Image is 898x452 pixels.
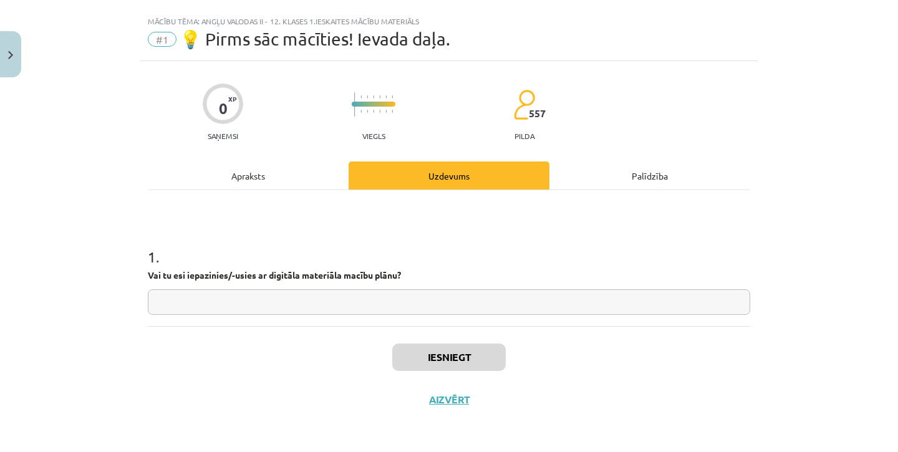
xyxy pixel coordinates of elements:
[385,110,387,113] img: icon-short-line-57e1e144782c952c97e751825c79c345078a6d821885a25fce030b3d8c18986b.svg
[148,32,176,47] span: #1
[379,110,380,113] img: icon-short-line-57e1e144782c952c97e751825c79c345078a6d821885a25fce030b3d8c18986b.svg
[8,51,13,59] img: icon-close-lesson-0947bae3869378f0d4975bcd49f059093ad1ed9edebbc8119c70593378902aed.svg
[148,269,401,281] strong: Vai tu esi iepazinies/-usies ar digitāla materiāla macību plānu?
[529,108,546,119] span: 557
[367,110,368,113] img: icon-short-line-57e1e144782c952c97e751825c79c345078a6d821885a25fce030b3d8c18986b.svg
[549,161,750,190] div: Palīdzība
[392,110,393,113] img: icon-short-line-57e1e144782c952c97e751825c79c345078a6d821885a25fce030b3d8c18986b.svg
[180,29,450,49] span: 💡 Pirms sāc mācīties! Ievada daļa.
[373,95,374,99] img: icon-short-line-57e1e144782c952c97e751825c79c345078a6d821885a25fce030b3d8c18986b.svg
[392,344,506,371] button: Iesniegt
[514,132,534,140] p: pilda
[379,95,380,99] img: icon-short-line-57e1e144782c952c97e751825c79c345078a6d821885a25fce030b3d8c18986b.svg
[385,95,387,99] img: icon-short-line-57e1e144782c952c97e751825c79c345078a6d821885a25fce030b3d8c18986b.svg
[228,95,236,102] span: XP
[148,226,750,265] h1: 1 .
[148,17,750,26] div: Mācību tēma: Angļu valodas ii - 12. klases 1.ieskaites mācību materiāls
[219,100,228,117] div: 0
[360,110,362,113] img: icon-short-line-57e1e144782c952c97e751825c79c345078a6d821885a25fce030b3d8c18986b.svg
[354,92,355,117] img: icon-long-line-d9ea69661e0d244f92f715978eff75569469978d946b2353a9bb055b3ed8787d.svg
[373,110,374,113] img: icon-short-line-57e1e144782c952c97e751825c79c345078a6d821885a25fce030b3d8c18986b.svg
[349,161,549,190] div: Uzdevums
[367,95,368,99] img: icon-short-line-57e1e144782c952c97e751825c79c345078a6d821885a25fce030b3d8c18986b.svg
[392,95,393,99] img: icon-short-line-57e1e144782c952c97e751825c79c345078a6d821885a25fce030b3d8c18986b.svg
[362,132,385,140] p: Viegls
[425,393,473,406] button: Aizvērt
[203,132,243,140] p: Saņemsi
[148,161,349,190] div: Apraksts
[513,89,535,120] img: students-c634bb4e5e11cddfef0936a35e636f08e4e9abd3cc4e673bd6f9a4125e45ecb1.svg
[360,95,362,99] img: icon-short-line-57e1e144782c952c97e751825c79c345078a6d821885a25fce030b3d8c18986b.svg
